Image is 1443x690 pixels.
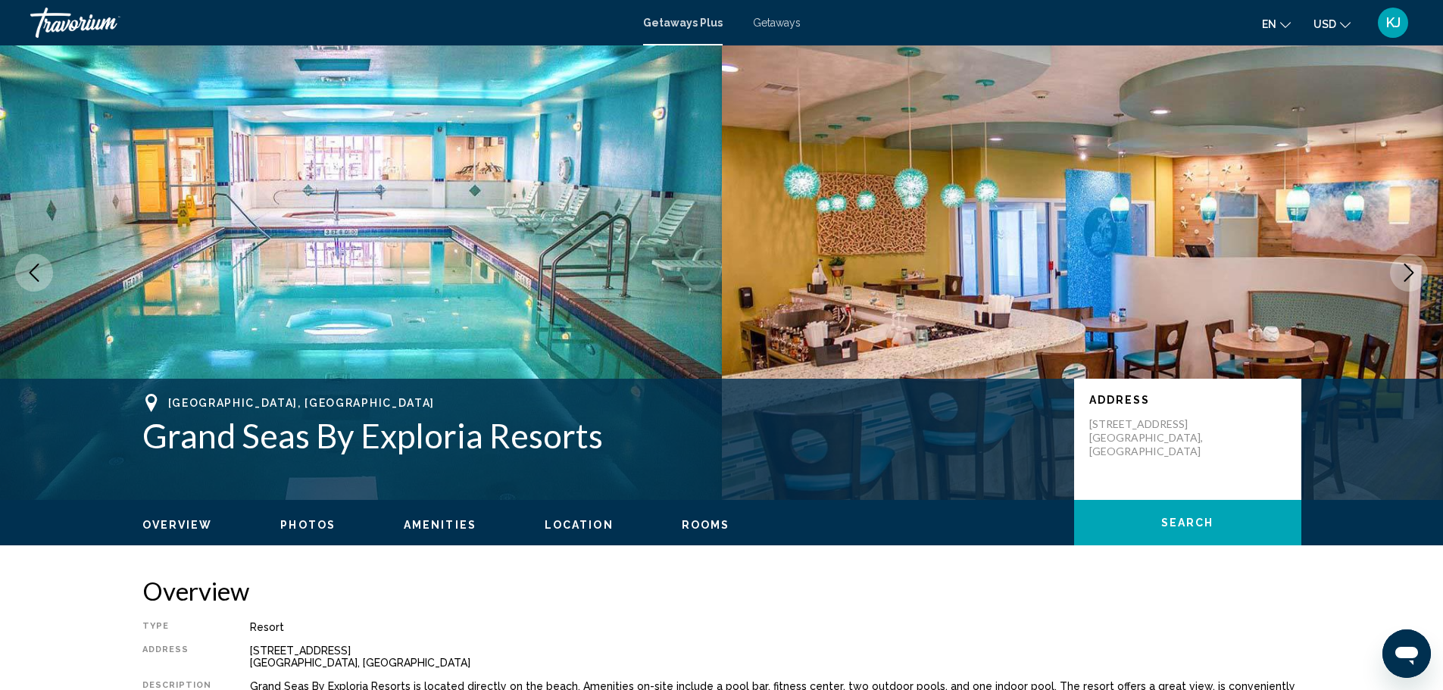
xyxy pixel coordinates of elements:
button: Location [545,518,614,532]
button: Previous image [15,254,53,292]
button: Change language [1262,13,1291,35]
span: Rooms [682,519,730,531]
a: Getaways Plus [643,17,723,29]
button: User Menu [1373,7,1413,39]
button: Overview [142,518,213,532]
span: Location [545,519,614,531]
div: Type [142,621,212,633]
div: Address [142,645,212,669]
div: [STREET_ADDRESS] [GEOGRAPHIC_DATA], [GEOGRAPHIC_DATA] [250,645,1301,669]
button: Rooms [682,518,730,532]
button: Search [1074,500,1301,545]
iframe: Button to launch messaging window [1382,629,1431,678]
p: Address [1089,394,1286,406]
span: Search [1161,517,1214,529]
h1: Grand Seas By Exploria Resorts [142,416,1059,455]
span: KJ [1386,15,1401,30]
button: Amenities [404,518,476,532]
button: Next image [1390,254,1428,292]
a: Getaways [753,17,801,29]
span: [GEOGRAPHIC_DATA], [GEOGRAPHIC_DATA] [168,397,435,409]
a: Travorium [30,8,628,38]
button: Change currency [1313,13,1351,35]
span: Amenities [404,519,476,531]
h2: Overview [142,576,1301,606]
span: USD [1313,18,1336,30]
p: [STREET_ADDRESS] [GEOGRAPHIC_DATA], [GEOGRAPHIC_DATA] [1089,417,1210,458]
span: en [1262,18,1276,30]
span: Overview [142,519,213,531]
button: Photos [280,518,336,532]
div: Resort [250,621,1301,633]
span: Photos [280,519,336,531]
